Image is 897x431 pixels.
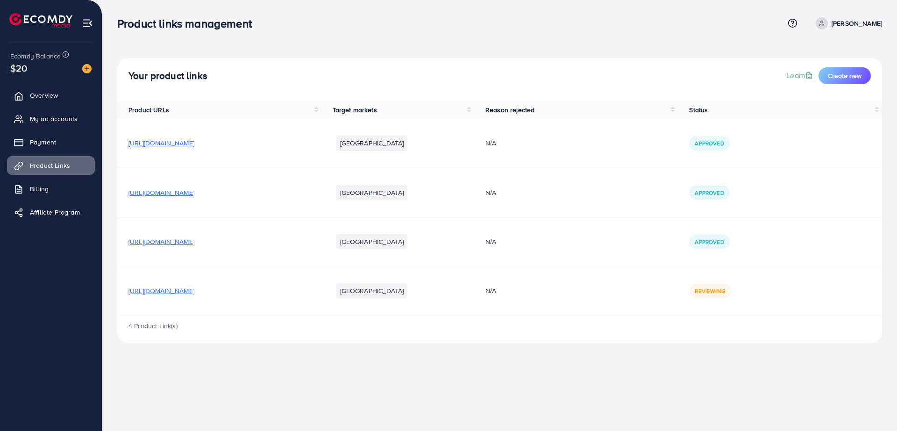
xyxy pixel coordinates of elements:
li: [GEOGRAPHIC_DATA] [336,234,408,249]
span: N/A [485,188,496,197]
iframe: Chat [857,389,890,424]
span: Target markets [333,105,377,115]
span: Reason rejected [485,105,534,115]
span: Overview [30,91,58,100]
h3: Product links management [117,17,259,30]
span: [URL][DOMAIN_NAME] [128,188,194,197]
li: [GEOGRAPHIC_DATA] [336,136,408,151]
span: Approved [695,189,724,197]
span: My ad accounts [30,114,78,123]
a: My ad accounts [7,109,95,128]
a: Billing [7,180,95,198]
a: Payment [7,133,95,151]
img: image [82,64,92,73]
span: Payment [30,137,56,147]
span: N/A [485,286,496,295]
span: 4 Product Link(s) [128,321,178,330]
span: [URL][DOMAIN_NAME] [128,138,194,148]
span: $20 [10,61,27,75]
span: [URL][DOMAIN_NAME] [128,286,194,295]
a: Product Links [7,156,95,175]
span: Product Links [30,161,70,170]
a: Learn [786,70,815,81]
p: [PERSON_NAME] [832,18,882,29]
button: Create new [819,67,871,84]
h4: Your product links [128,70,207,82]
img: menu [82,18,93,29]
li: [GEOGRAPHIC_DATA] [336,185,408,200]
img: logo [9,13,72,28]
span: [URL][DOMAIN_NAME] [128,237,194,246]
span: Billing [30,184,49,194]
span: Approved [695,238,724,246]
span: N/A [485,237,496,246]
span: Create new [828,71,861,80]
span: Approved [695,139,724,147]
li: [GEOGRAPHIC_DATA] [336,283,408,298]
span: Status [689,105,708,115]
a: Affiliate Program [7,203,95,222]
span: N/A [485,138,496,148]
span: Affiliate Program [30,208,80,217]
a: Overview [7,86,95,105]
span: Reviewing [695,287,725,295]
span: Product URLs [128,105,169,115]
span: Ecomdy Balance [10,51,61,61]
a: [PERSON_NAME] [812,17,882,29]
